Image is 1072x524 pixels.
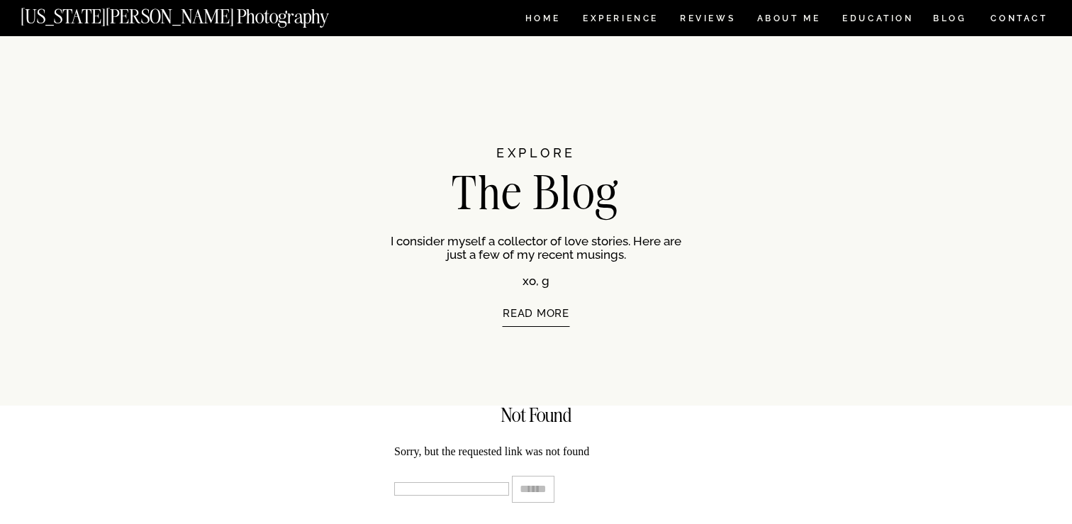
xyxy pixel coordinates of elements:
a: READ MORE [415,308,657,359]
a: ABOUT ME [756,14,821,26]
a: HOME [523,14,563,26]
a: EDUCATION [841,14,915,26]
a: CONTACT [990,11,1049,26]
h1: The Blog [374,169,698,212]
a: Experience [583,14,657,26]
a: REVIEWS [680,14,733,26]
p: Sorry, but the requested link was not found [394,446,678,457]
h1: Not Found [394,406,678,425]
a: BLOG [933,14,967,26]
p: I consider myself a collector of love stories. Here are just a few of my recent musings. xo, g [391,235,681,286]
a: [US_STATE][PERSON_NAME] Photography [21,7,376,19]
h2: EXPLORE [413,147,659,174]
